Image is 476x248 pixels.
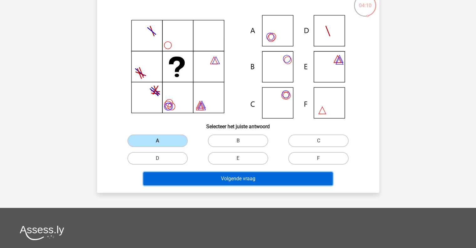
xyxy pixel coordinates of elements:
[208,135,268,147] label: B
[288,135,349,147] label: C
[127,135,188,147] label: A
[127,152,188,165] label: D
[20,225,64,240] img: Assessly logo
[107,119,369,129] h6: Selecteer het juiste antwoord
[208,152,268,165] label: E
[288,152,349,165] label: F
[143,172,333,185] button: Volgende vraag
